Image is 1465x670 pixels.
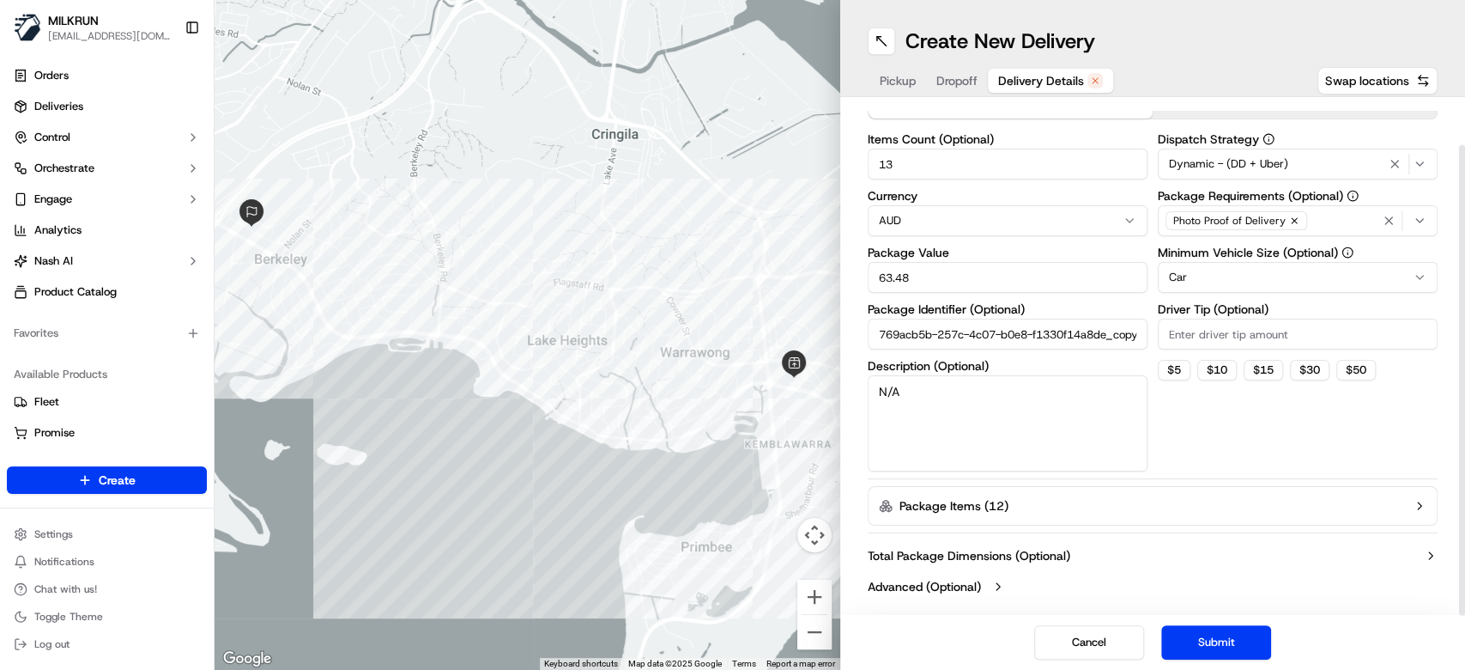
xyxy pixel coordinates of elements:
[868,360,1147,372] label: Description (Optional)
[868,547,1070,564] label: Total Package Dimensions (Optional)
[1336,360,1376,381] button: $50
[7,577,207,601] button: Chat with us!
[1290,360,1329,381] button: $30
[14,394,200,410] a: Fleet
[868,486,1438,526] button: Package Items (12)
[1158,205,1438,236] button: Photo Proof of Delivery
[34,68,69,83] span: Orders
[868,247,1147,259] label: Package Value
[905,27,1095,55] h1: Create New Delivery
[1169,156,1288,172] span: Dynamic - (DD + Uber)
[7,124,207,151] button: Control
[1158,303,1438,315] label: Driver Tip (Optional)
[1034,625,1144,660] button: Cancel
[1173,214,1286,228] span: Photo Proof of Delivery
[7,216,207,244] a: Analytics
[1161,625,1271,660] button: Submit
[34,192,72,207] span: Engage
[868,578,981,595] label: Advanced (Optional)
[34,161,94,176] span: Orchestrate
[7,155,207,182] button: Orchestrate
[48,12,99,29] button: MILKRUN
[34,99,83,114] span: Deliveries
[48,29,171,43] button: [EMAIL_ADDRESS][DOMAIN_NAME]
[868,133,1147,145] label: Items Count (Optional)
[797,615,832,649] button: Zoom out
[34,222,82,238] span: Analytics
[219,648,275,670] a: Open this area in Google Maps (opens a new window)
[7,632,207,656] button: Log out
[797,518,832,552] button: Map camera controls
[34,394,59,410] span: Fleet
[7,361,207,388] div: Available Products
[1347,190,1359,202] button: Package Requirements (Optional)
[628,659,722,668] span: Map data ©2025 Google
[1341,247,1353,259] button: Minimum Vehicle Size (Optional)
[7,419,207,447] button: Promise
[998,72,1084,89] span: Delivery Details
[544,658,618,670] button: Keyboard shortcuts
[868,149,1147,180] input: Enter number of items
[7,278,207,306] a: Product Catalog
[1158,247,1438,259] label: Minimum Vehicle Size (Optional)
[1158,360,1190,381] button: $5
[34,425,75,441] span: Promise
[868,375,1147,472] textarea: N/A
[34,610,103,624] span: Toggle Theme
[1158,319,1438,350] input: Enter driver tip amount
[868,578,1438,595] button: Advanced (Optional)
[868,262,1147,293] input: Enter package value
[766,659,835,668] a: Report a map error
[1158,133,1438,145] label: Dispatch Strategy
[1244,360,1283,381] button: $15
[34,555,94,569] span: Notifications
[7,320,207,347] div: Favorites
[868,303,1147,315] label: Package Identifier (Optional)
[7,550,207,574] button: Notifications
[7,186,207,213] button: Engage
[868,319,1147,350] input: Enter package identifier
[899,497,1008,515] label: Package Items ( 12 )
[34,582,97,596] span: Chat with us!
[34,527,73,541] span: Settings
[797,580,832,614] button: Zoom in
[7,93,207,120] a: Deliveries
[14,425,200,441] a: Promise
[1197,360,1237,381] button: $10
[1262,133,1274,145] button: Dispatch Strategy
[7,247,207,275] button: Nash AI
[1325,72,1409,89] span: Swap locations
[34,284,117,300] span: Product Catalog
[868,190,1147,202] label: Currency
[7,388,207,416] button: Fleet
[34,637,70,651] span: Log out
[34,130,70,145] span: Control
[7,62,207,89] a: Orders
[7,605,207,629] button: Toggle Theme
[868,547,1438,564] button: Total Package Dimensions (Optional)
[34,253,73,269] span: Nash AI
[7,7,178,48] button: MILKRUNMILKRUN[EMAIL_ADDRESS][DOMAIN_NAME]
[7,466,207,494] button: Create
[936,72,978,89] span: Dropoff
[1158,190,1438,202] label: Package Requirements (Optional)
[14,14,41,41] img: MILKRUN
[880,72,916,89] span: Pickup
[732,659,756,668] a: Terms (opens in new tab)
[1158,149,1438,180] button: Dynamic - (DD + Uber)
[7,522,207,546] button: Settings
[99,472,136,489] span: Create
[1317,67,1438,94] button: Swap locations
[219,648,275,670] img: Google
